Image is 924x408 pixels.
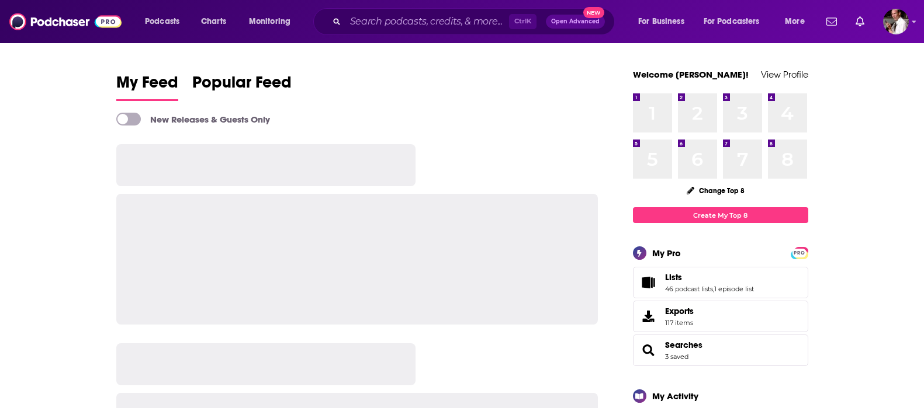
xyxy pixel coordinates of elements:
a: View Profile [761,69,808,80]
span: Lists [665,272,682,283]
a: Searches [665,340,702,350]
button: Show profile menu [883,9,909,34]
span: Ctrl K [509,14,537,29]
span: Exports [665,306,694,316]
span: Exports [637,308,660,325]
span: More [785,13,805,30]
img: Podchaser - Follow, Share and Rate Podcasts [9,11,122,33]
span: Charts [201,13,226,30]
span: New [583,7,604,18]
a: Create My Top 8 [633,207,808,223]
button: open menu [630,12,699,31]
span: , [713,285,714,293]
a: Lists [637,274,660,291]
span: For Business [638,13,684,30]
div: My Pro [652,247,681,259]
a: Popular Feed [192,72,292,101]
span: Searches [633,334,808,366]
span: Popular Feed [192,72,292,99]
a: 1 episode list [714,285,754,293]
button: Open AdvancedNew [546,15,605,29]
div: My Activity [652,390,698,402]
span: Podcasts [145,13,179,30]
a: Lists [665,272,754,283]
img: User Profile [883,9,909,34]
a: Charts [193,12,233,31]
button: Change Top 8 [680,183,752,198]
a: New Releases & Guests Only [116,113,270,125]
span: 117 items [665,319,694,327]
span: PRO [793,249,807,257]
span: Logged in as Quarto [883,9,909,34]
input: Search podcasts, credits, & more... [345,12,509,31]
a: 3 saved [665,353,688,361]
button: open menu [137,12,195,31]
span: For Podcasters [704,13,760,30]
button: open menu [241,12,306,31]
a: Exports [633,301,808,332]
a: 46 podcast lists [665,285,713,293]
span: Lists [633,267,808,298]
button: open menu [696,12,777,31]
span: My Feed [116,72,178,99]
a: PRO [793,248,807,257]
a: Searches [637,342,660,358]
a: Show notifications dropdown [851,12,869,32]
div: Search podcasts, credits, & more... [324,8,626,35]
span: Open Advanced [551,19,600,25]
a: Show notifications dropdown [822,12,842,32]
button: open menu [777,12,819,31]
a: Welcome [PERSON_NAME]! [633,69,749,80]
span: Monitoring [249,13,290,30]
a: My Feed [116,72,178,101]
